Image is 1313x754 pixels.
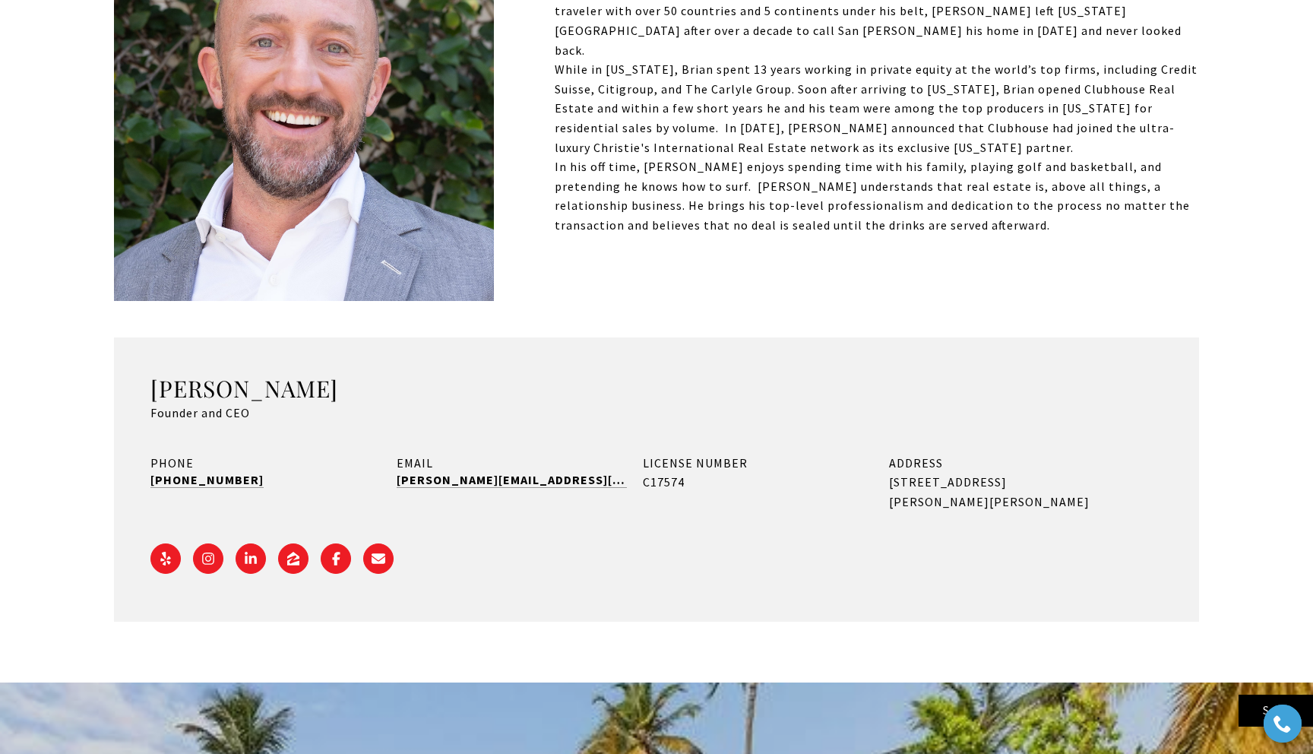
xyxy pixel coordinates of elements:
div: PHONE [150,454,381,474]
a: LINKEDIN - open in a new tab [236,543,266,574]
a: YELP - open in a new tab [150,543,181,574]
div: ADDRESS [889,454,1099,474]
div: LICENSE NUMBER [643,454,873,474]
a: ZILLOW - open in a new tab [278,543,308,574]
p: In his off time, [PERSON_NAME] enjoys spending time with his family, playing golf and basketball,... [114,157,1199,235]
a: INSTAGRAM - open in a new tab [193,543,223,574]
div: [STREET_ADDRESS][PERSON_NAME][PERSON_NAME] [889,454,1099,512]
a: FACEBOOK - open in a new tab [321,543,351,574]
div: C17574 [643,454,873,512]
h3: [PERSON_NAME] [150,374,1163,404]
a: send an email to brian@cirepr.com [363,543,394,574]
div: Sold [1239,695,1313,727]
div: Founder and CEO [150,374,1163,423]
p: While in [US_STATE], Brian spent 13 years working in private equity at the world’s top firms, inc... [114,60,1199,157]
a: call (787) 400-0699 [150,473,264,487]
a: [PERSON_NAME][EMAIL_ADDRESS][DOMAIN_NAME] [397,473,627,487]
div: EMAIL [397,454,627,474]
